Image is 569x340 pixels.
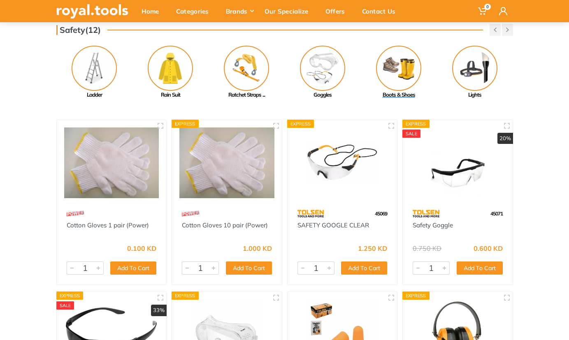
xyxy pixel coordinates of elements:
[67,206,84,221] img: 16.webp
[402,291,430,300] div: Express
[300,46,345,91] img: Royal - Goggles
[56,91,132,99] div: Ladder
[356,2,407,20] div: Contact Us
[437,91,513,99] div: Lights
[259,2,320,20] div: Our Specialize
[72,46,117,91] img: Royal - Ladder
[243,245,272,252] div: 1.000 KD
[172,120,199,128] div: Express
[320,2,356,20] div: Offers
[110,261,156,275] button: Add To Cart
[402,120,430,128] div: Express
[497,133,513,144] div: 20%
[452,46,497,91] img: Royal - Lights
[413,221,453,229] a: Safety Goggle
[402,130,420,138] div: SALE
[132,91,209,99] div: Rain Suit
[220,2,259,20] div: Brands
[410,127,505,199] img: Royal Tools - Safety Goggle
[170,2,220,20] div: Categories
[182,221,268,229] a: Cotton Gloves 10 pair (Power)
[297,206,324,221] img: 64.webp
[127,245,156,252] div: 0.100 KD
[376,46,421,91] img: Royal - Boots & Shoes
[209,91,285,99] div: Ratchet Straps ...
[375,210,387,217] span: 45069
[226,261,272,275] button: Add To Cart
[64,127,159,199] img: Royal Tools - Cotton Gloves 1 pair (Power)
[209,46,285,99] a: Ratchet Straps ...
[67,221,149,229] a: Cotton Gloves 1 pair (Power)
[413,206,439,221] img: 64.webp
[297,221,369,229] a: SAFETY GOOGLE CLEAR
[56,25,101,35] h3: Safety(12)
[361,91,437,99] div: Boots & Shoes
[413,245,441,252] div: 0.750 KD
[285,46,361,99] a: Goggles
[437,46,513,99] a: Lights
[490,210,503,217] span: 45071
[224,46,269,91] img: Royal - Ratchet Straps & Harnesses
[148,46,193,91] img: Royal - Rain Suit
[285,91,361,99] div: Goggles
[56,46,132,99] a: Ladder
[287,120,314,128] div: Express
[474,245,503,252] div: 0.600 KD
[341,261,387,275] button: Add To Cart
[295,127,390,199] img: Royal Tools - SAFETY GOOGLE CLEAR
[56,4,128,19] img: royal.tools Logo
[358,245,387,252] div: 1.250 KD
[136,2,170,20] div: Home
[56,301,74,310] div: SALE
[172,291,199,300] div: Express
[182,206,199,221] img: 16.webp
[132,46,209,99] a: Rain Suit
[484,4,491,10] span: 0
[457,261,503,275] button: Add To Cart
[151,305,167,316] div: 33%
[56,291,84,300] div: Express
[179,127,274,199] img: Royal Tools - Cotton Gloves 10 pair (Power)
[361,46,437,99] a: Boots & Shoes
